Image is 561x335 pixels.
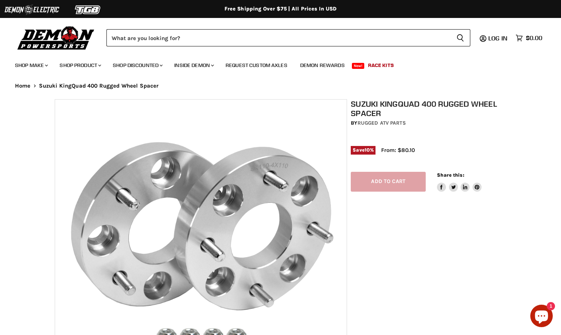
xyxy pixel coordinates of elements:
input: Search [106,29,450,46]
a: Home [15,83,31,89]
a: Shop Product [54,58,106,73]
span: 10 [365,147,370,153]
span: From: $80.10 [381,147,415,153]
img: Demon Powersports [15,24,97,51]
inbox-online-store-chat: Shopify online store chat [528,305,555,329]
span: Share this: [437,172,464,178]
span: Log in [488,34,507,42]
span: New! [352,63,365,69]
h1: Suzuki KingQuad 400 Rugged Wheel Spacer [351,99,510,118]
a: $0.00 [512,33,546,43]
a: Shop Make [9,58,52,73]
button: Search [450,29,470,46]
span: $0.00 [526,34,542,42]
div: by [351,119,510,127]
a: Shop Discounted [107,58,167,73]
span: Suzuki KingQuad 400 Rugged Wheel Spacer [39,83,159,89]
a: Race Kits [362,58,399,73]
a: Demon Rewards [295,58,350,73]
form: Product [106,29,470,46]
img: TGB Logo 2 [60,3,116,17]
ul: Main menu [9,55,540,73]
a: Inside Demon [169,58,218,73]
a: Rugged ATV Parts [358,120,406,126]
img: Demon Electric Logo 2 [4,3,60,17]
span: Save % [351,146,375,154]
a: Request Custom Axles [220,58,293,73]
a: Log in [485,35,512,42]
aside: Share this: [437,172,482,192]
